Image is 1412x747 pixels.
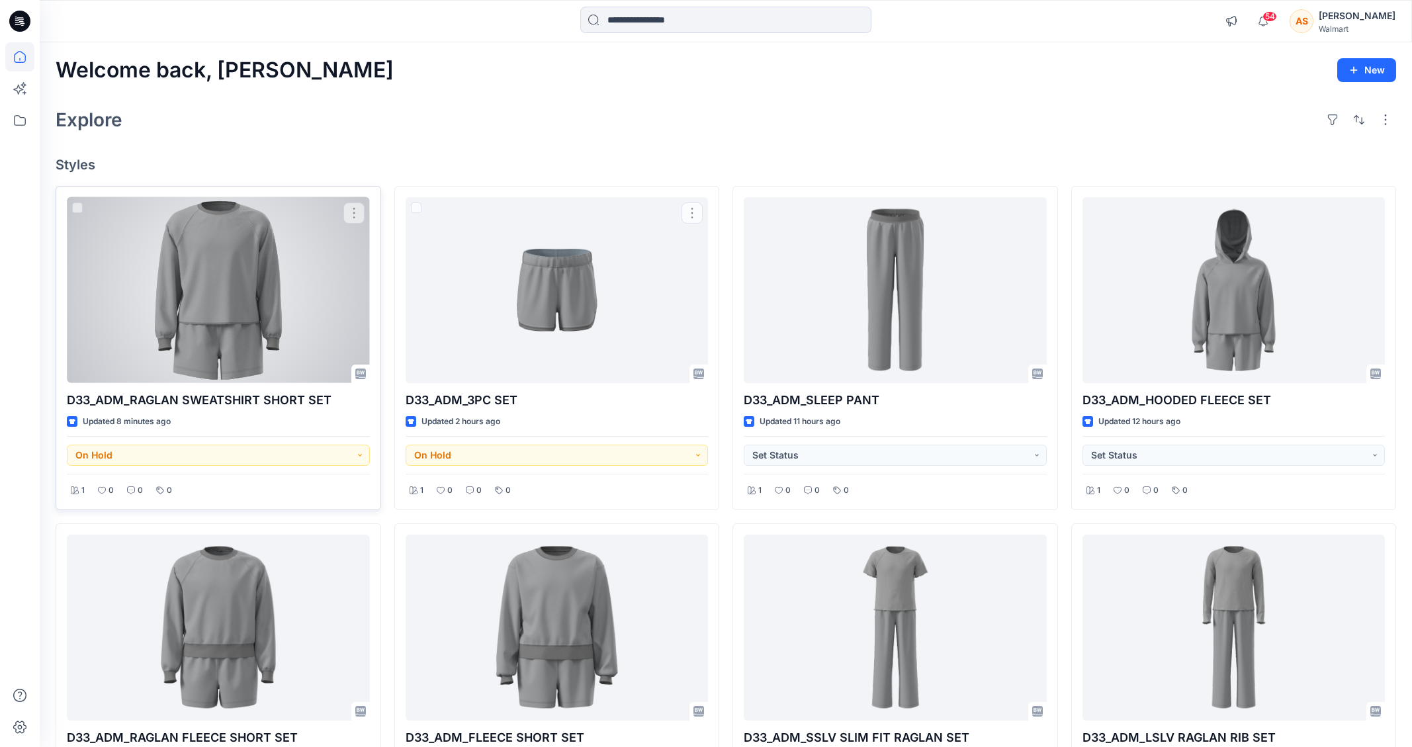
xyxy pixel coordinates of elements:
p: D33_ADM_RAGLAN FLEECE SHORT SET [67,728,370,747]
p: D33_ADM_FLEECE SHORT SET [406,728,709,747]
a: D33_ADM_SSLV SLIM FIT RAGLAN SET [744,535,1047,721]
p: D33_ADM_3PC SET [406,391,709,410]
p: 1 [420,484,423,498]
p: 1 [1097,484,1100,498]
p: 0 [1182,484,1188,498]
p: D33_ADM_RAGLAN SWEATSHIRT SHORT SET [67,391,370,410]
p: 0 [109,484,114,498]
h4: Styles [56,157,1396,173]
p: Updated 12 hours ago [1098,415,1180,429]
div: [PERSON_NAME] [1319,8,1395,24]
p: 1 [758,484,762,498]
a: D33_ADM_3PC SET [406,197,709,383]
p: D33_ADM_SSLV SLIM FIT RAGLAN SET [744,728,1047,747]
div: AS [1290,9,1313,33]
p: 0 [844,484,849,498]
h2: Explore [56,109,122,130]
p: 0 [138,484,143,498]
p: 0 [785,484,791,498]
p: Updated 2 hours ago [421,415,500,429]
p: 0 [815,484,820,498]
div: Walmart [1319,24,1395,34]
p: D33_ADM_LSLV RAGLAN RIB SET [1082,728,1386,747]
a: D33_ADM_RAGLAN SWEATSHIRT SHORT SET [67,197,370,383]
p: 0 [506,484,511,498]
a: D33_ADM_SLEEP PANT [744,197,1047,383]
a: D33_ADM_FLEECE SHORT SET [406,535,709,721]
a: D33_ADM_RAGLAN FLEECE SHORT SET [67,535,370,721]
p: D33_ADM_SLEEP PANT [744,391,1047,410]
p: 0 [1153,484,1159,498]
p: 0 [167,484,172,498]
a: D33_ADM_HOODED FLEECE SET [1082,197,1386,383]
p: 0 [476,484,482,498]
h2: Welcome back, [PERSON_NAME] [56,58,394,83]
p: Updated 8 minutes ago [83,415,171,429]
p: 0 [1124,484,1129,498]
p: 0 [447,484,453,498]
p: D33_ADM_HOODED FLEECE SET [1082,391,1386,410]
span: 54 [1262,11,1277,22]
p: Updated 11 hours ago [760,415,840,429]
p: 1 [81,484,85,498]
a: D33_ADM_LSLV RAGLAN RIB SET [1082,535,1386,721]
button: New [1337,58,1396,82]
